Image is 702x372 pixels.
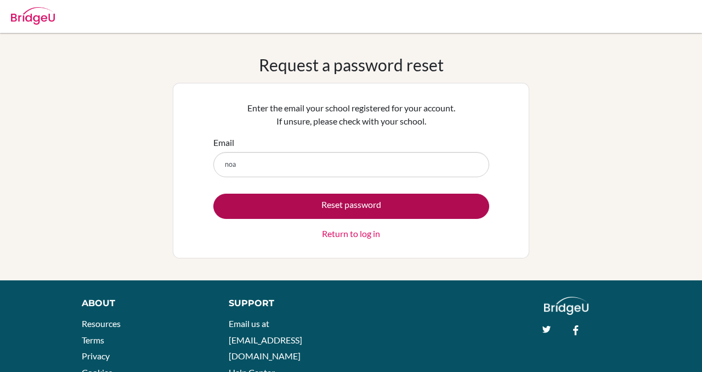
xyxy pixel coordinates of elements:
[544,297,588,315] img: logo_white@2x-f4f0deed5e89b7ecb1c2cc34c3e3d731f90f0f143d5ea2071677605dd97b5244.png
[259,55,444,75] h1: Request a password reset
[213,136,234,149] label: Email
[229,318,302,361] a: Email us at [EMAIL_ADDRESS][DOMAIN_NAME]
[11,7,55,25] img: Bridge-U
[213,102,489,128] p: Enter the email your school registered for your account. If unsure, please check with your school.
[82,351,110,361] a: Privacy
[82,335,104,345] a: Terms
[82,318,121,329] a: Resources
[322,227,380,240] a: Return to log in
[82,297,204,310] div: About
[229,297,340,310] div: Support
[213,194,489,219] button: Reset password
